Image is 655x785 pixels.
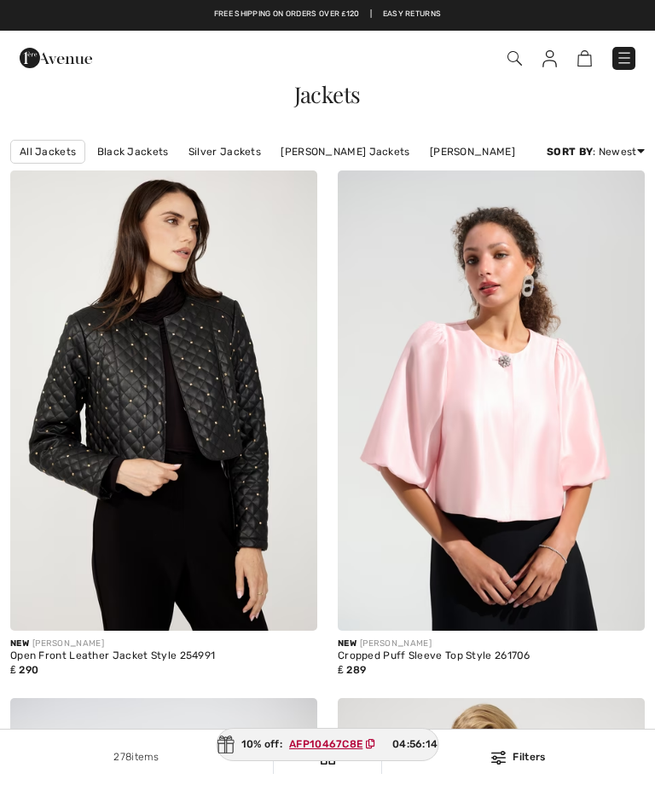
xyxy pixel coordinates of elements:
a: Black Jackets [89,141,177,163]
a: Free shipping on orders over ₤120 [214,9,360,20]
img: My Info [542,50,557,67]
span: ₤ 290 [10,664,38,676]
div: : Newest [547,144,645,159]
div: [PERSON_NAME] [338,638,645,650]
img: Shopping Bag [577,50,592,66]
span: Jackets [294,79,361,109]
a: Easy Returns [383,9,442,20]
div: Open Front Leather Jacket Style 254991 [10,650,317,662]
div: [PERSON_NAME] [10,638,317,650]
img: Filters [491,751,506,765]
img: Menu [616,49,633,66]
a: Solid [526,141,568,163]
span: | [370,9,372,20]
img: Search [507,51,522,66]
a: Silver Jackets [180,141,270,163]
a: All Jackets [10,140,85,164]
img: Open Front Leather Jacket Style 254991. Black [10,170,317,631]
div: Cropped Puff Sleeve Top Style 261706 [338,650,645,662]
img: Gift.svg [217,736,235,753]
span: ₤ 289 [338,664,366,676]
a: [PERSON_NAME] Jackets [272,141,418,163]
a: 1ère Avenue [20,50,92,65]
img: 1ère Avenue [20,41,92,75]
div: Filters [392,749,645,765]
strong: Sort By [547,146,593,158]
span: 04:56:14 [392,736,438,752]
span: New [338,638,356,649]
span: 278 [113,751,131,763]
ins: AFP10467C8E [289,738,362,750]
a: [PERSON_NAME] [421,141,524,163]
span: New [10,638,29,649]
div: 10% off: [217,728,439,761]
img: Cropped Puff Sleeve Top Style 261706. Petal pink [338,170,645,631]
